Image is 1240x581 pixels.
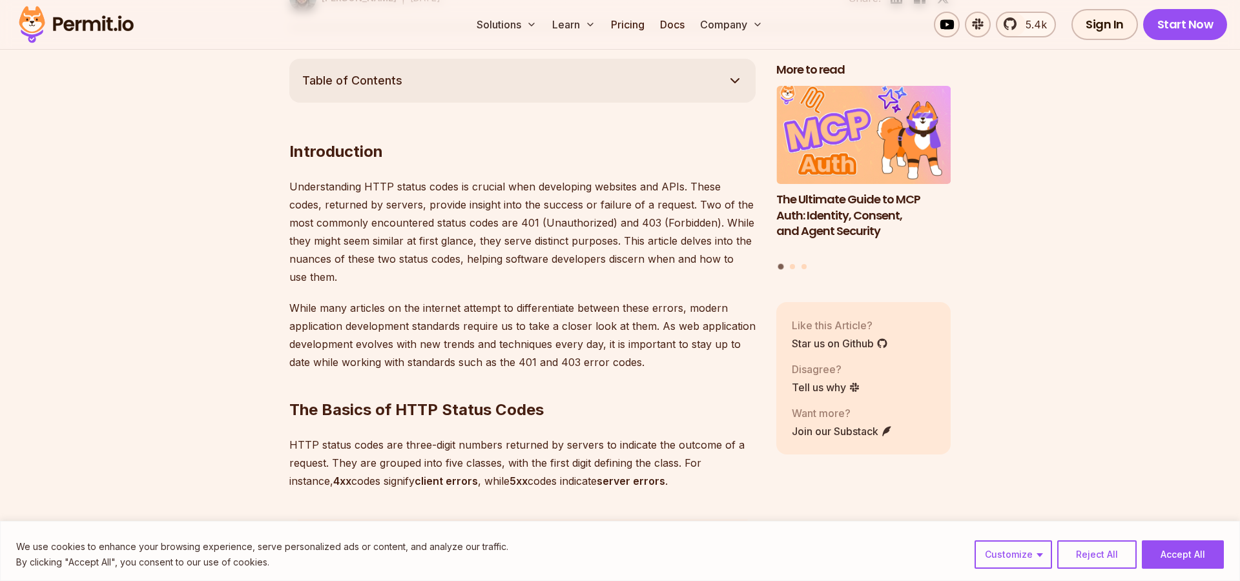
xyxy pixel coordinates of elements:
[471,12,542,37] button: Solutions
[302,72,402,90] span: Table of Contents
[606,12,650,37] a: Pricing
[776,191,951,239] h3: The Ultimate Guide to MCP Auth: Identity, Consent, and Agent Security
[778,263,784,269] button: Go to slide 1
[776,86,951,256] li: 1 of 3
[16,539,508,555] p: We use cookies to enhance your browsing experience, serve personalized ads or content, and analyz...
[792,317,888,332] p: Like this Article?
[695,12,768,37] button: Company
[1071,9,1138,40] a: Sign In
[289,299,756,371] p: While many articles on the internet attempt to differentiate between these errors, modern applica...
[790,263,795,269] button: Go to slide 2
[289,436,756,490] p: HTTP status codes are three-digit numbers returned by servers to indicate the outcome of a reques...
[1142,540,1224,569] button: Accept All
[792,335,888,351] a: Star us on Github
[776,86,951,256] a: The Ultimate Guide to MCP Auth: Identity, Consent, and Agent SecurityThe Ultimate Guide to MCP Au...
[801,263,807,269] button: Go to slide 3
[792,423,893,438] a: Join our Substack
[597,474,665,487] strong: server errors
[1057,540,1137,569] button: Reject All
[975,540,1052,569] button: Customize
[792,361,860,376] p: Disagree?
[776,62,951,78] h2: More to read
[289,59,756,103] button: Table of Contents
[333,474,351,487] strong: 4xx
[792,405,893,420] p: Want more?
[510,474,528,487] strong: 5xx
[776,86,951,184] img: The Ultimate Guide to MCP Auth: Identity, Consent, and Agent Security
[547,12,601,37] button: Learn
[1018,17,1047,32] span: 5.4k
[289,178,756,286] p: Understanding HTTP status codes is crucial when developing websites and APIs. These codes, return...
[13,3,139,46] img: Permit logo
[792,379,860,394] a: Tell us why
[655,12,690,37] a: Docs
[776,86,951,271] div: Posts
[16,555,508,570] p: By clicking "Accept All", you consent to our use of cookies.
[289,90,756,162] h2: Introduction
[996,12,1056,37] a: 5.4k
[1143,9,1228,40] a: Start Now
[289,348,756,420] h2: The Basics of HTTP Status Codes
[415,474,478,487] strong: client errors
